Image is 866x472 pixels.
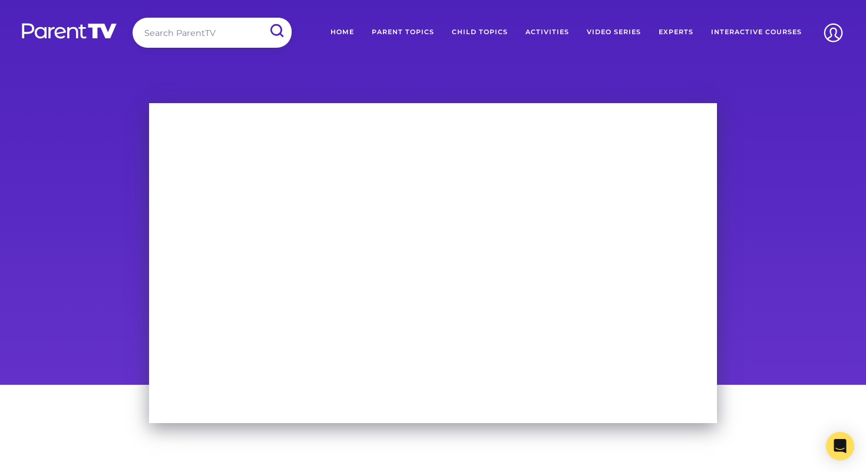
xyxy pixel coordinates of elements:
[21,22,118,39] img: parenttv-logo-white.4c85aaf.svg
[363,18,443,47] a: Parent Topics
[826,432,854,460] div: Open Intercom Messenger
[702,18,811,47] a: Interactive Courses
[650,18,702,47] a: Experts
[322,18,363,47] a: Home
[578,18,650,47] a: Video Series
[818,18,848,48] img: Account
[261,18,292,44] input: Submit
[443,18,517,47] a: Child Topics
[133,18,292,48] input: Search ParentTV
[517,18,578,47] a: Activities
